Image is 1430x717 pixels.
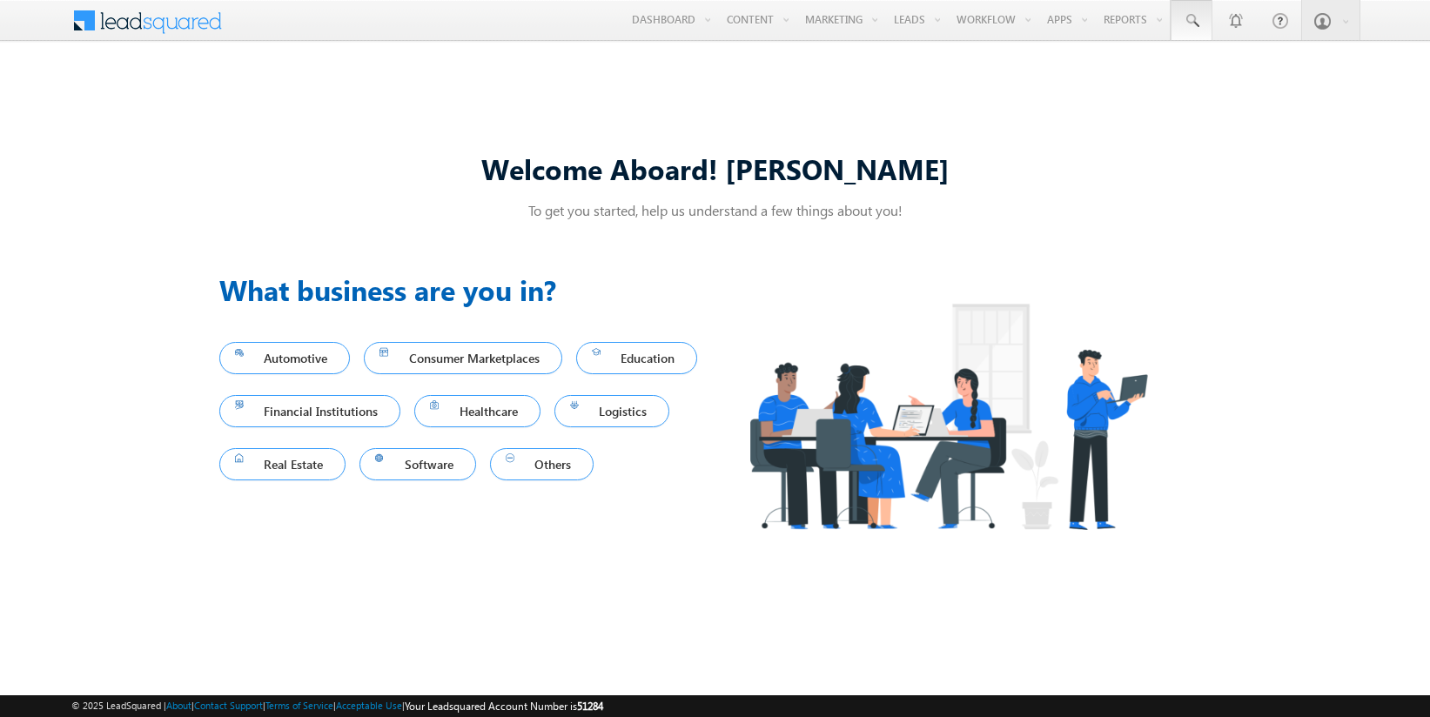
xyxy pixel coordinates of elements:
span: Healthcare [430,399,525,423]
span: 51284 [577,700,603,713]
p: To get you started, help us understand a few things about you! [219,201,1212,219]
span: Education [592,346,682,370]
div: Welcome Aboard! [PERSON_NAME] [219,150,1212,187]
span: Real Estate [235,452,331,476]
span: Software [375,452,460,476]
h3: What business are you in? [219,269,715,311]
span: Others [506,452,579,476]
span: Logistics [570,399,655,423]
a: Acceptable Use [336,700,402,711]
span: Your Leadsquared Account Number is [405,700,603,713]
a: Terms of Service [265,700,333,711]
span: Financial Institutions [235,399,386,423]
img: Industry.png [715,269,1180,564]
span: Consumer Marketplaces [379,346,547,370]
a: Contact Support [194,700,263,711]
span: Automotive [235,346,335,370]
a: About [166,700,191,711]
span: © 2025 LeadSquared | | | | | [71,698,603,714]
